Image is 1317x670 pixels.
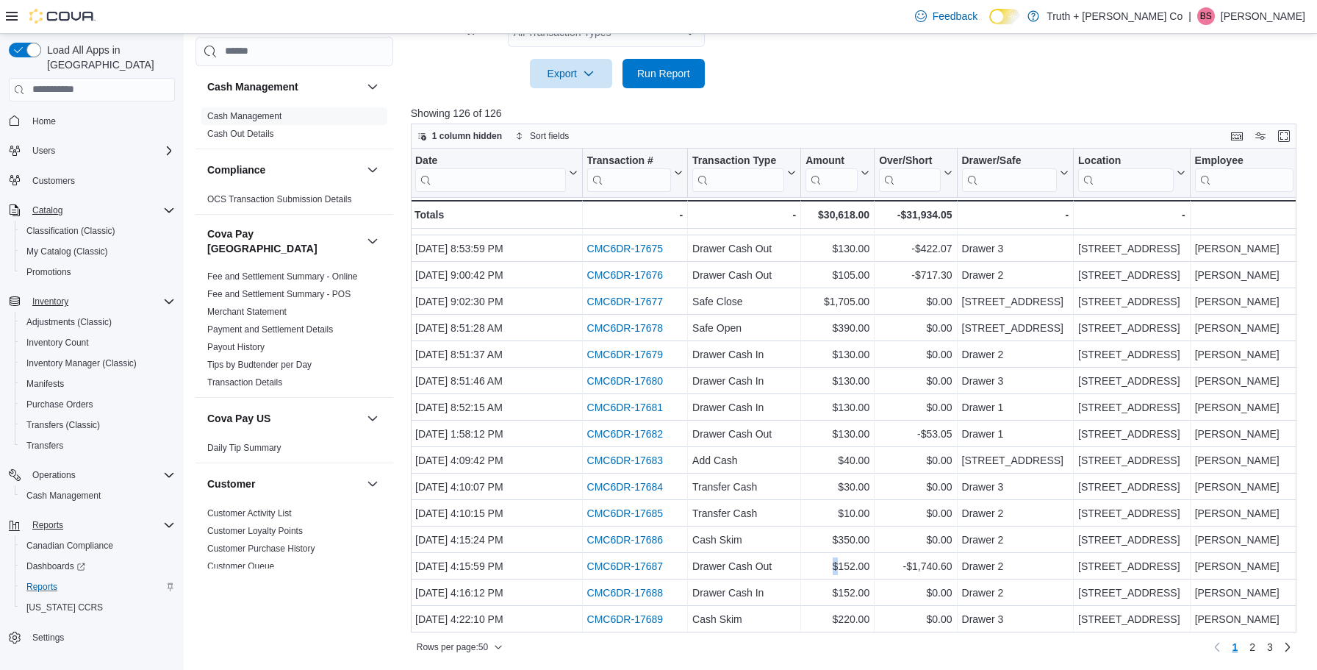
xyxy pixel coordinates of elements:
[32,145,55,157] span: Users
[195,190,393,214] div: Compliance
[207,342,265,352] a: Payout History
[21,578,175,596] span: Reports
[805,531,869,549] div: $350.00
[1194,425,1305,443] div: [PERSON_NAME]
[15,577,181,597] button: Reports
[21,396,175,413] span: Purchase Orders
[805,319,869,337] div: $390.00
[207,194,352,204] a: OCS Transaction Submission Details
[21,263,175,281] span: Promotions
[26,142,61,160] button: Users
[415,478,578,496] div: [DATE] 4:10:07 PM
[21,578,63,596] a: Reports
[1078,213,1185,231] div: [STREET_ADDRESS]
[3,627,181,648] button: Settings
[692,478,796,496] div: Transfer Cash
[207,227,361,256] h3: Cova Pay [GEOGRAPHIC_DATA]
[586,322,662,334] a: CMC6DR-17678
[530,59,612,88] button: Export
[1194,154,1293,168] div: Employee
[1194,346,1305,363] div: [PERSON_NAME]
[1194,505,1305,522] div: [PERSON_NAME]
[3,170,181,191] button: Customers
[509,127,575,145] button: Sort fields
[1267,640,1273,655] span: 3
[26,225,115,237] span: Classification (Classic)
[415,240,578,257] div: [DATE] 8:53:59 PM
[961,531,1069,549] div: Drawer 2
[539,59,603,88] span: Export
[586,375,662,387] a: CMC6DR-17680
[207,79,361,94] button: Cash Management
[32,296,68,307] span: Inventory
[207,289,351,299] a: Fee and Settlement Summary - POS
[586,154,670,168] div: Transaction #
[1200,7,1212,25] span: BS
[21,557,175,575] span: Dashboards
[415,266,578,284] div: [DATE] 9:00:42 PM
[21,354,175,372] span: Inventory Manager (Classic)
[26,337,89,349] span: Inventory Count
[415,293,578,310] div: [DATE] 9:02:30 PM
[21,537,175,555] span: Canadian Compliance
[21,222,121,240] a: Classification (Classic)
[586,349,662,360] a: CMC6DR-17679
[805,293,869,310] div: $1,705.00
[586,428,662,440] a: CMC6DR-17682
[1194,372,1305,390] div: [PERSON_NAME]
[26,202,68,219] button: Catalog
[1249,640,1255,655] span: 2
[21,243,175,260] span: My Catalog (Classic)
[805,266,869,284] div: $105.00
[207,477,361,491] button: Customer
[805,154,858,168] div: Amount
[879,266,952,284] div: -$717.30
[21,599,109,616] a: [US_STATE] CCRS
[21,313,118,331] a: Adjustments (Classic)
[207,377,282,388] a: Transaction Details
[1078,399,1185,416] div: [STREET_ADDRESS]
[692,319,796,337] div: Safe Open
[1078,452,1185,469] div: [STREET_ADDRESS]
[961,478,1069,496] div: Drawer 3
[961,240,1069,257] div: Drawer 3
[1194,399,1305,416] div: [PERSON_NAME]
[415,206,578,224] div: Totals
[207,443,281,453] a: Daily Tip Summary
[207,307,287,317] a: Merchant Statement
[21,487,107,505] a: Cash Management
[364,161,381,179] button: Compliance
[805,557,869,575] div: $152.00
[692,293,796,310] div: Safe Close
[3,140,181,161] button: Users
[3,200,181,221] button: Catalog
[586,534,662,546] a: CMC6DR-17686
[879,154,940,191] div: Over/Short
[207,163,265,177] h3: Compliance
[1275,127,1293,145] button: Enter fullscreen
[15,535,181,556] button: Canadian Compliance
[26,466,82,484] button: Operations
[26,142,175,160] span: Users
[805,452,869,469] div: $40.00
[879,346,952,363] div: $0.00
[586,269,662,281] a: CMC6DR-17676
[1194,154,1293,191] div: Employee
[586,455,662,466] a: CMC6DR-17683
[21,222,175,240] span: Classification (Classic)
[961,319,1069,337] div: [STREET_ADDRESS]
[692,505,796,522] div: Transfer Cash
[26,266,71,278] span: Promotions
[879,293,952,310] div: $0.00
[805,154,858,191] div: Amount
[961,346,1069,363] div: Drawer 2
[961,154,1057,191] div: Drawer/Safe
[1194,478,1305,496] div: [PERSON_NAME]
[1261,635,1279,659] a: Page 3 of 3
[1078,206,1185,224] div: -
[586,243,662,254] a: CMC6DR-17675
[1194,154,1305,191] button: Employee
[15,374,181,394] button: Manifests
[32,519,63,531] span: Reports
[21,437,175,455] span: Transfers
